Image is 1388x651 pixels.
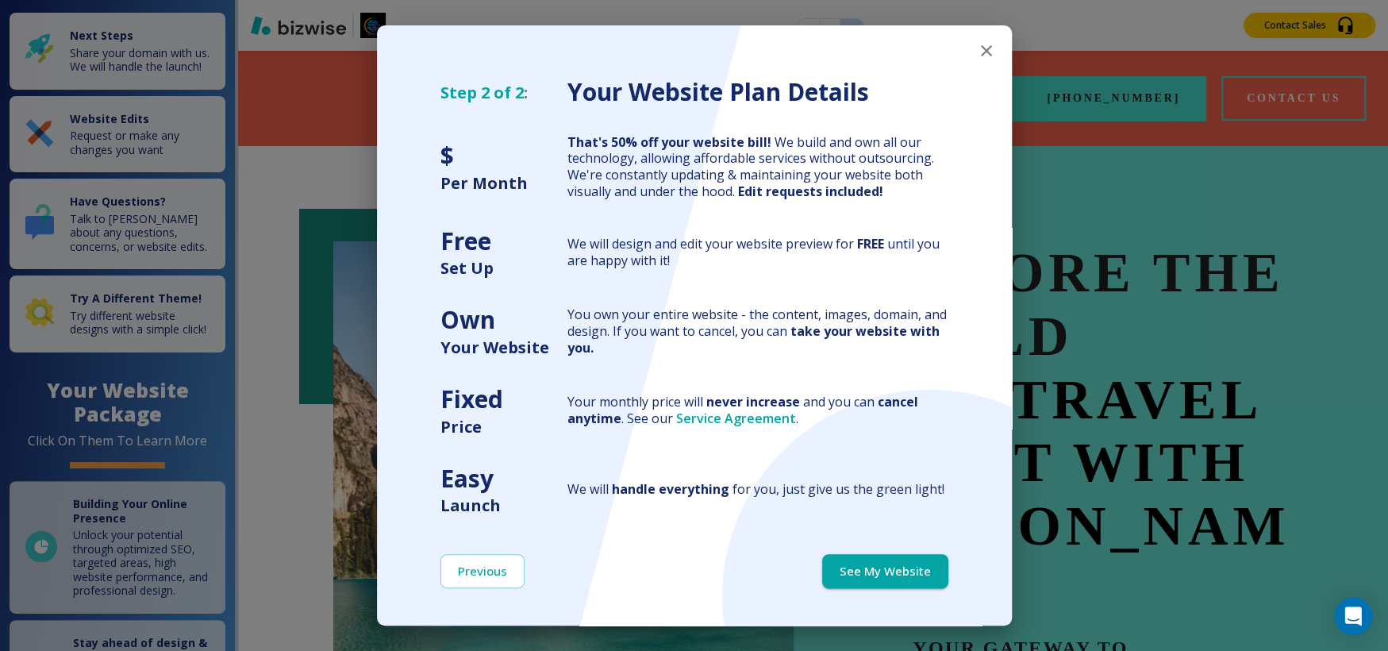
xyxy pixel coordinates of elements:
[567,76,948,109] h3: Your Website Plan Details
[440,462,494,495] strong: Easy
[567,393,918,427] strong: cancel anytime
[676,410,796,427] a: Service Agreement
[440,554,525,587] button: Previous
[822,554,948,587] button: See My Website
[1334,597,1372,635] div: Open Intercom Messenger
[440,416,567,437] h5: Price
[440,82,567,103] h5: Step 2 of 2:
[567,134,948,200] div: We build and own all our technology, allowing affordable services without outsourcing. We're cons...
[440,303,495,336] strong: Own
[440,257,567,279] h5: Set Up
[440,383,503,415] strong: Fixed
[440,495,567,516] h5: Launch
[612,480,729,498] strong: handle everything
[567,236,948,269] div: We will design and edit your website preview for until you are happy with it!
[567,322,940,356] strong: take your website with you.
[440,139,454,171] strong: $
[706,393,800,410] strong: never increase
[440,337,567,358] h5: Your Website
[567,394,948,427] div: Your monthly price will and you can . See our .
[857,235,884,252] strong: FREE
[567,133,771,151] strong: That's 50% off your website bill!
[567,481,948,498] div: We will for you, just give us the green light!
[567,306,948,356] div: You own your entire website - the content, images, domain, and design. If you want to cancel, you...
[440,225,491,257] strong: Free
[738,183,883,200] strong: Edit requests included!
[440,172,567,194] h5: Per Month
